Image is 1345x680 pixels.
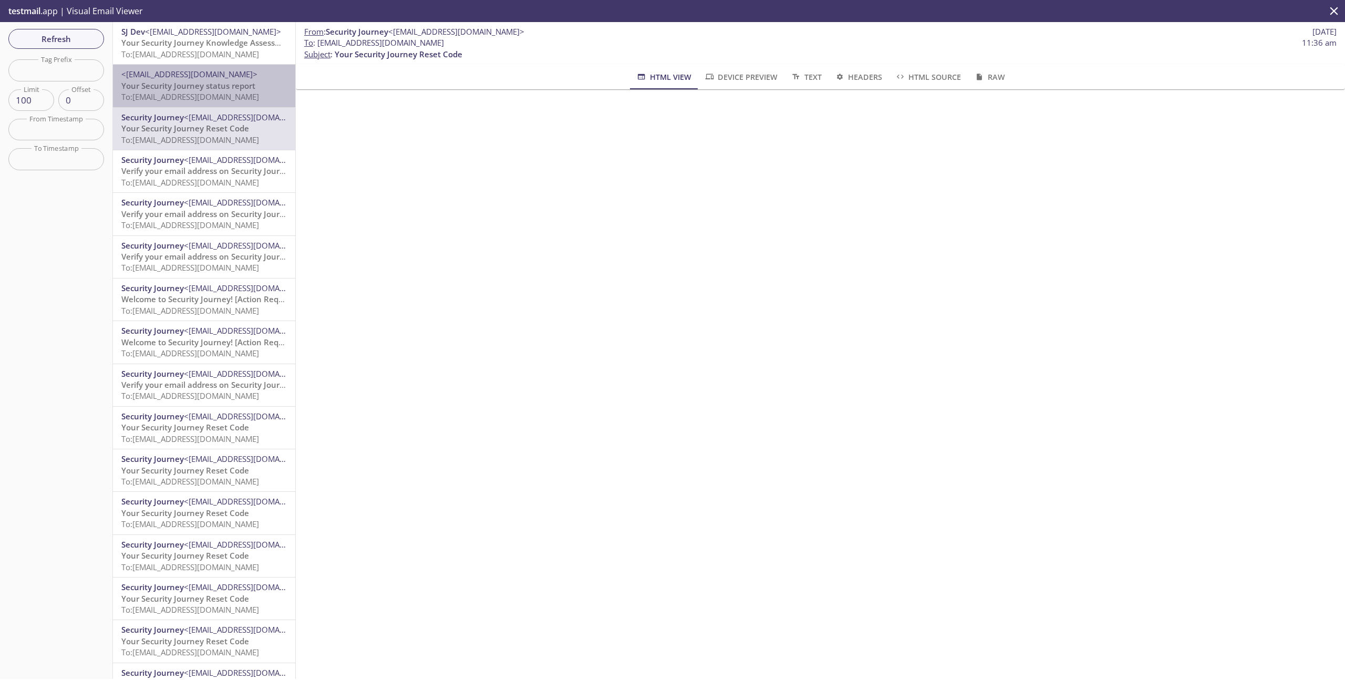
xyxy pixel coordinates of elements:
[113,449,295,491] div: Security Journey<[EMAIL_ADDRESS][DOMAIN_NAME]>Your Security Journey Reset CodeTo:[EMAIL_ADDRESS][...
[121,465,249,476] span: Your Security Journey Reset Code
[121,37,334,48] span: Your Security Journey Knowledge Assessment is Waiting
[113,578,295,620] div: Security Journey<[EMAIL_ADDRESS][DOMAIN_NAME]>Your Security Journey Reset CodeTo:[EMAIL_ADDRESS][...
[113,150,295,192] div: Security Journey<[EMAIL_ADDRESS][DOMAIN_NAME]>Verify your email address on Security JourneyTo:[EM...
[184,154,320,165] span: <[EMAIL_ADDRESS][DOMAIN_NAME]>
[113,492,295,534] div: Security Journey<[EMAIL_ADDRESS][DOMAIN_NAME]>Your Security Journey Reset CodeTo:[EMAIL_ADDRESS][...
[184,496,320,507] span: <[EMAIL_ADDRESS][DOMAIN_NAME]>
[121,422,249,432] span: Your Security Journey Reset Code
[184,582,320,592] span: <[EMAIL_ADDRESS][DOMAIN_NAME]>
[113,108,295,150] div: Security Journey<[EMAIL_ADDRESS][DOMAIN_NAME]>Your Security Journey Reset CodeTo:[EMAIL_ADDRESS][...
[121,624,184,635] span: Security Journey
[121,337,301,347] span: Welcome to Security Journey! [Action Required]
[184,197,320,208] span: <[EMAIL_ADDRESS][DOMAIN_NAME]>
[121,305,259,316] span: To: [EMAIL_ADDRESS][DOMAIN_NAME]
[184,368,320,379] span: <[EMAIL_ADDRESS][DOMAIN_NAME]>
[121,112,184,122] span: Security Journey
[121,348,259,358] span: To: [EMAIL_ADDRESS][DOMAIN_NAME]
[121,636,249,646] span: Your Security Journey Reset Code
[121,539,184,550] span: Security Journey
[8,29,104,49] button: Refresh
[304,37,313,48] span: To
[17,32,96,46] span: Refresh
[974,70,1005,84] span: Raw
[121,454,184,464] span: Security Journey
[121,434,259,444] span: To: [EMAIL_ADDRESS][DOMAIN_NAME]
[704,70,778,84] span: Device Preview
[121,604,259,615] span: To: [EMAIL_ADDRESS][DOMAIN_NAME]
[113,321,295,363] div: Security Journey<[EMAIL_ADDRESS][DOMAIN_NAME]>Welcome to Security Journey! [Action Required]To:[E...
[121,154,184,165] span: Security Journey
[121,582,184,592] span: Security Journey
[184,283,320,293] span: <[EMAIL_ADDRESS][DOMAIN_NAME]>
[121,177,259,188] span: To: [EMAIL_ADDRESS][DOMAIN_NAME]
[184,112,320,122] span: <[EMAIL_ADDRESS][DOMAIN_NAME]>
[121,251,294,262] span: Verify your email address on Security Journey
[145,26,281,37] span: <[EMAIL_ADDRESS][DOMAIN_NAME]>
[113,65,295,107] div: <[EMAIL_ADDRESS][DOMAIN_NAME]>Your Security Journey status reportTo:[EMAIL_ADDRESS][DOMAIN_NAME]
[121,593,249,604] span: Your Security Journey Reset Code
[121,26,145,37] span: SJ Dev
[121,209,294,219] span: Verify your email address on Security Journey
[184,411,320,421] span: <[EMAIL_ADDRESS][DOMAIN_NAME]>
[184,539,320,550] span: <[EMAIL_ADDRESS][DOMAIN_NAME]>
[121,667,184,678] span: Security Journey
[335,49,462,59] span: Your Security Journey Reset Code
[184,454,320,464] span: <[EMAIL_ADDRESS][DOMAIN_NAME]>
[121,240,184,251] span: Security Journey
[304,26,524,37] span: :
[121,390,259,401] span: To: [EMAIL_ADDRESS][DOMAIN_NAME]
[121,91,259,102] span: To: [EMAIL_ADDRESS][DOMAIN_NAME]
[121,368,184,379] span: Security Journey
[121,220,259,230] span: To: [EMAIL_ADDRESS][DOMAIN_NAME]
[113,22,295,64] div: SJ Dev<[EMAIL_ADDRESS][DOMAIN_NAME]>Your Security Journey Knowledge Assessment is WaitingTo:[EMAI...
[184,667,320,678] span: <[EMAIL_ADDRESS][DOMAIN_NAME]>
[113,236,295,278] div: Security Journey<[EMAIL_ADDRESS][DOMAIN_NAME]>Verify your email address on Security JourneyTo:[EM...
[388,26,524,37] span: <[EMAIL_ADDRESS][DOMAIN_NAME]>
[636,70,691,84] span: HTML View
[121,562,259,572] span: To: [EMAIL_ADDRESS][DOMAIN_NAME]
[121,411,184,421] span: Security Journey
[304,37,444,48] span: : [EMAIL_ADDRESS][DOMAIN_NAME]
[121,283,184,293] span: Security Journey
[304,37,1337,60] p: :
[326,26,388,37] span: Security Journey
[304,49,330,59] span: Subject
[8,5,40,17] span: testmail
[121,550,249,561] span: Your Security Journey Reset Code
[113,535,295,577] div: Security Journey<[EMAIL_ADDRESS][DOMAIN_NAME]>Your Security Journey Reset CodeTo:[EMAIL_ADDRESS][...
[1312,26,1337,37] span: [DATE]
[121,325,184,336] span: Security Journey
[304,26,324,37] span: From
[113,279,295,321] div: Security Journey<[EMAIL_ADDRESS][DOMAIN_NAME]>Welcome to Security Journey! [Action Required]To:[E...
[121,197,184,208] span: Security Journey
[121,80,255,91] span: Your Security Journey status report
[121,135,259,145] span: To: [EMAIL_ADDRESS][DOMAIN_NAME]
[121,166,294,176] span: Verify your email address on Security Journey
[184,325,320,336] span: <[EMAIL_ADDRESS][DOMAIN_NAME]>
[1302,37,1337,48] span: 11:36 am
[121,123,249,133] span: Your Security Journey Reset Code
[121,69,257,79] span: <[EMAIL_ADDRESS][DOMAIN_NAME]>
[113,407,295,449] div: Security Journey<[EMAIL_ADDRESS][DOMAIN_NAME]>Your Security Journey Reset CodeTo:[EMAIL_ADDRESS][...
[113,620,295,662] div: Security Journey<[EMAIL_ADDRESS][DOMAIN_NAME]>Your Security Journey Reset CodeTo:[EMAIL_ADDRESS][...
[121,476,259,487] span: To: [EMAIL_ADDRESS][DOMAIN_NAME]
[121,294,301,304] span: Welcome to Security Journey! [Action Required]
[834,70,882,84] span: Headers
[121,519,259,529] span: To: [EMAIL_ADDRESS][DOMAIN_NAME]
[121,262,259,273] span: To: [EMAIL_ADDRESS][DOMAIN_NAME]
[121,379,294,390] span: Verify your email address on Security Journey
[184,240,320,251] span: <[EMAIL_ADDRESS][DOMAIN_NAME]>
[895,70,961,84] span: HTML Source
[113,193,295,235] div: Security Journey<[EMAIL_ADDRESS][DOMAIN_NAME]>Verify your email address on Security JourneyTo:[EM...
[790,70,821,84] span: Text
[121,508,249,518] span: Your Security Journey Reset Code
[113,364,295,406] div: Security Journey<[EMAIL_ADDRESS][DOMAIN_NAME]>Verify your email address on Security JourneyTo:[EM...
[121,49,259,59] span: To: [EMAIL_ADDRESS][DOMAIN_NAME]
[121,647,259,657] span: To: [EMAIL_ADDRESS][DOMAIN_NAME]
[121,496,184,507] span: Security Journey
[184,624,320,635] span: <[EMAIL_ADDRESS][DOMAIN_NAME]>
